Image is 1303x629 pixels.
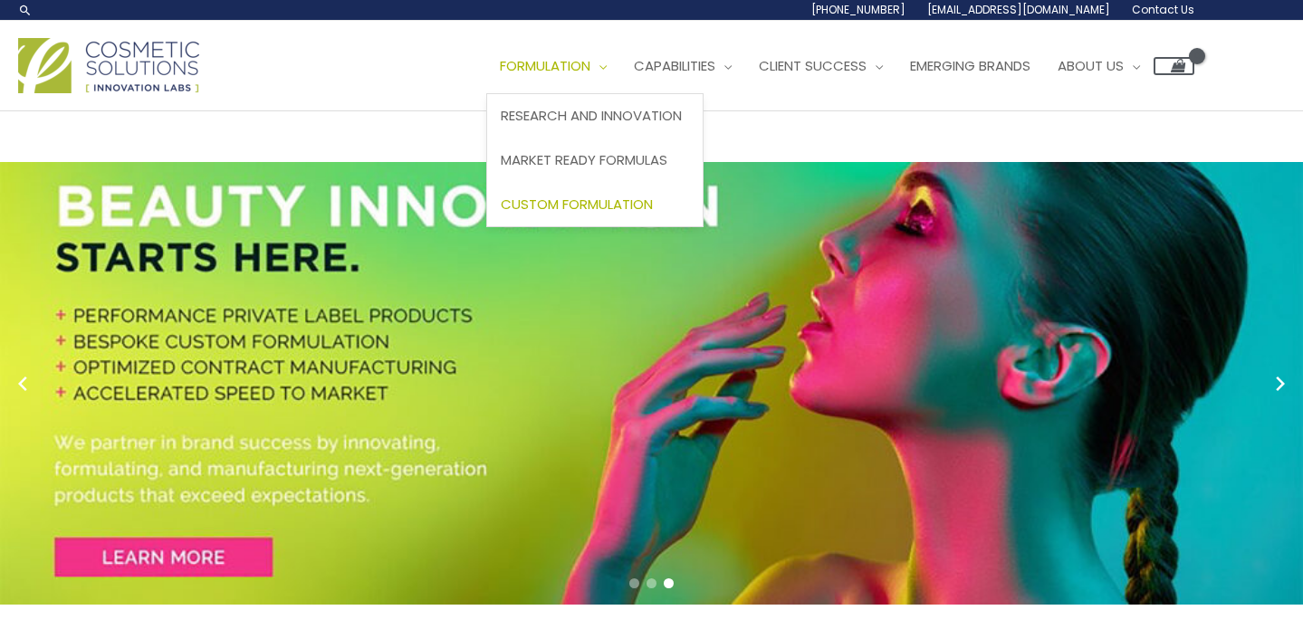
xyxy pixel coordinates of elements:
[1154,57,1194,75] a: View Shopping Cart, empty
[500,56,590,75] span: Formulation
[18,3,33,17] a: Search icon link
[1267,370,1294,397] button: Next slide
[487,182,703,226] a: Custom Formulation
[486,39,620,93] a: Formulation
[487,94,703,138] a: Research and Innovation
[664,578,674,588] span: Go to slide 3
[629,578,639,588] span: Go to slide 1
[759,56,867,75] span: Client Success
[811,2,905,17] span: [PHONE_NUMBER]
[745,39,896,93] a: Client Success
[18,38,199,93] img: Cosmetic Solutions Logo
[501,106,682,125] span: Research and Innovation
[634,56,715,75] span: Capabilities
[1044,39,1154,93] a: About Us
[473,39,1194,93] nav: Site Navigation
[501,195,653,214] span: Custom Formulation
[487,138,703,183] a: Market Ready Formulas
[1132,2,1194,17] span: Contact Us
[620,39,745,93] a: Capabilities
[647,578,656,588] span: Go to slide 2
[896,39,1044,93] a: Emerging Brands
[9,370,36,397] button: Previous slide
[1058,56,1124,75] span: About Us
[910,56,1030,75] span: Emerging Brands
[927,2,1110,17] span: [EMAIL_ADDRESS][DOMAIN_NAME]
[501,150,667,169] span: Market Ready Formulas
